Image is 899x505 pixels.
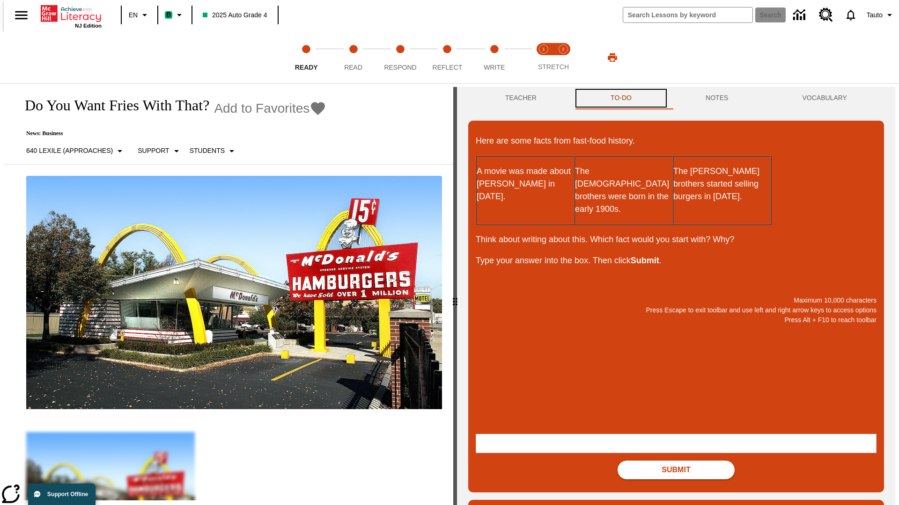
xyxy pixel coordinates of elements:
[26,146,113,156] p: 640 Lexile (Approaches)
[373,32,427,83] button: Respond step 3 of 5
[468,87,574,109] button: Teacher
[190,146,225,156] p: Students
[326,32,380,83] button: Read step 2 of 5
[279,32,333,83] button: Ready step 1 of 5
[344,64,362,71] span: Read
[166,9,171,21] span: B
[26,176,442,410] img: One of the first McDonald's stores, with the iconic red sign and golden arches.
[4,7,137,16] body: Maximum 10,000 characters Press Escape to exit toolbar and use left and right arrow keys to acces...
[788,2,813,28] a: Data Center
[295,64,318,71] span: Ready
[15,130,326,137] p: News: Business
[125,7,155,23] button: Language: EN, Select a language
[75,23,102,29] span: NJ Edition
[476,233,877,246] p: Think about writing about this. Which fact would you start with? Why?
[468,87,884,109] div: Instructional Panel Tabs
[214,100,326,116] button: Add to Favorites - Do You Want Fries With That?
[765,87,884,109] button: VOCABULARY
[476,296,877,305] p: Maximum 10,000 characters
[477,165,574,203] p: A movie was made about [PERSON_NAME] in [DATE].
[550,32,577,83] button: Stretch Respond step 2 of 2
[4,87,453,500] div: reading
[669,87,765,109] button: NOTES
[538,63,569,71] span: STRETCH
[161,7,189,23] button: Boost Class color is mint green. Change class color
[453,87,457,505] div: Press Enter or Spacebar and then press right and left arrow keys to move the slider
[673,165,771,203] p: The [PERSON_NAME] brothers started selling burgers in [DATE].
[15,97,209,114] h1: Do You Want Fries With That?
[542,47,545,51] text: 1
[203,10,267,20] span: 2025 Auto Grade 4
[476,254,877,267] p: Type your answer into the box. Then click .
[7,1,35,29] button: Open side menu
[562,47,564,51] text: 2
[631,256,659,265] strong: Submit
[420,32,474,83] button: Reflect step 4 of 5
[457,87,895,505] div: activity
[129,10,138,20] span: EN
[28,483,96,505] button: Support Offline
[476,305,877,315] p: Press Escape to exit toolbar and use left and right arrow keys to access options
[433,64,463,71] span: Reflect
[623,7,752,22] input: search field
[138,146,169,156] p: Support
[530,32,557,83] button: Stretch Read step 1 of 2
[134,143,185,159] button: Scaffolds, Support
[476,135,877,147] p: Here are some facts from fast-food history.
[575,165,672,216] p: The [DEMOGRAPHIC_DATA] brothers were born in the early 1900s.
[867,10,883,20] span: Tauto
[214,101,309,116] span: Add to Favorites
[839,3,863,27] a: Notifications
[618,461,735,479] button: Submit
[467,32,522,83] button: Write step 5 of 5
[597,49,627,66] button: Print
[476,315,877,325] p: Press Alt + F10 to reach toolbar
[813,2,839,28] a: Resource Center, Will open in new tab
[47,491,88,498] span: Support Offline
[484,64,505,71] span: Write
[186,143,241,159] button: Select Student
[384,64,416,71] span: Respond
[863,7,899,23] button: Profile/Settings
[574,87,669,109] button: TO-DO
[22,143,129,159] button: Select Lexile, 640 Lexile (Approaches)
[41,3,102,29] div: Home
